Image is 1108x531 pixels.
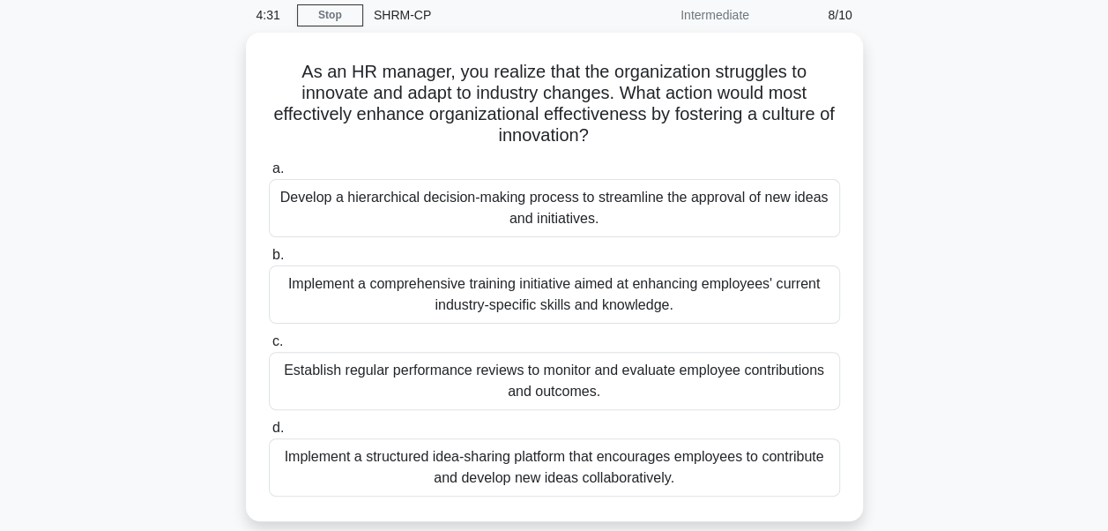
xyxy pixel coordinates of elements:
[297,4,363,26] a: Stop
[272,333,283,348] span: c.
[269,265,840,324] div: Implement a comprehensive training initiative aimed at enhancing employees' current industry-spec...
[267,61,842,147] h5: As an HR manager, you realize that the organization struggles to innovate and adapt to industry c...
[272,420,284,435] span: d.
[269,179,840,237] div: Develop a hierarchical decision-making process to streamline the approval of new ideas and initia...
[269,438,840,497] div: Implement a structured idea-sharing platform that encourages employees to contribute and develop ...
[272,247,284,262] span: b.
[269,352,840,410] div: Establish regular performance reviews to monitor and evaluate employee contributions and outcomes.
[272,161,284,176] span: a.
